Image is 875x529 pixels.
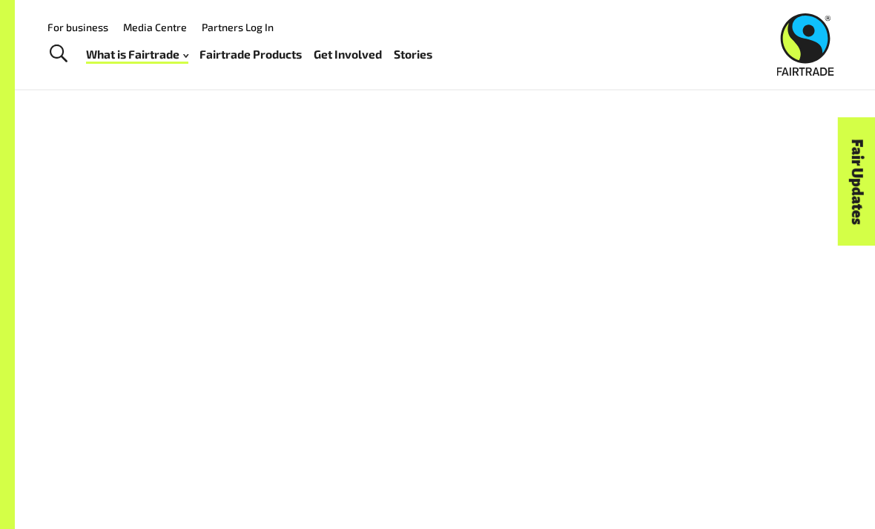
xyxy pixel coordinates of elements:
[47,21,108,33] a: For business
[123,21,187,33] a: Media Centre
[394,44,432,65] a: Stories
[86,44,188,65] a: What is Fairtrade
[776,13,833,76] img: Fairtrade Australia New Zealand logo
[202,21,274,33] a: Partners Log In
[199,44,302,65] a: Fairtrade Products
[314,44,382,65] a: Get Involved
[40,36,76,73] a: Toggle Search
